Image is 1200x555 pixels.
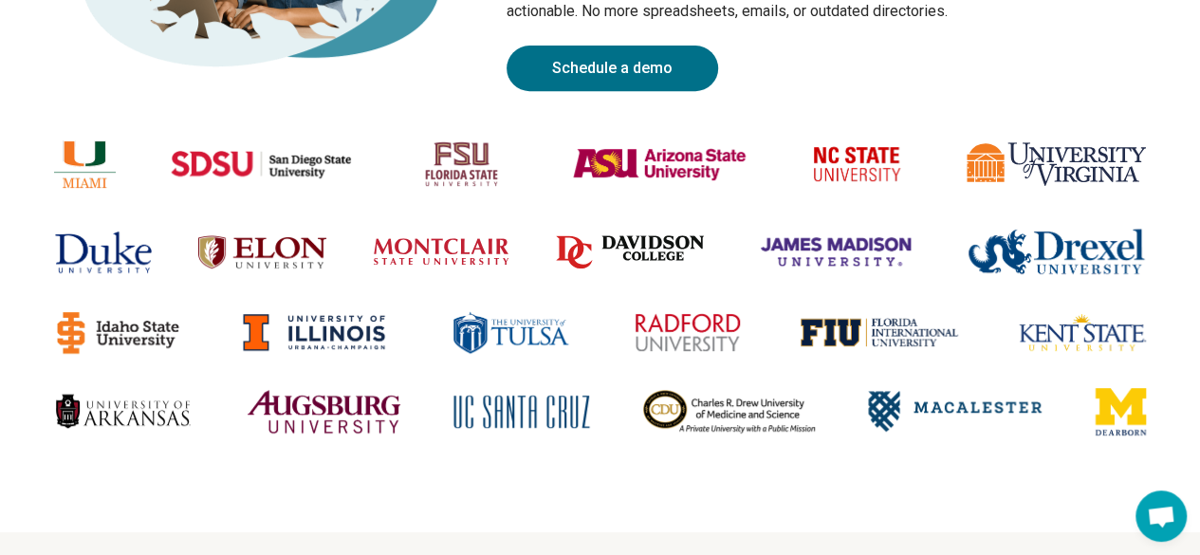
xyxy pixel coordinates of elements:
img: University of California at Santa Cruz [453,395,590,429]
img: Idaho State University [54,308,182,356]
img: Montclair State University [374,238,508,265]
img: Macalester College [868,391,1042,432]
img: Elon University [198,235,326,269]
img: Radford University [636,313,740,352]
img: Davidson College [556,235,704,268]
img: University of Virginia [967,142,1146,186]
img: Kent State University [1019,313,1146,351]
img: Augsburg University [248,390,400,434]
img: North Carolina State University [802,138,912,191]
img: San Diego State University [171,143,351,186]
img: Drexel University [967,228,1146,275]
img: Florida International University [801,318,958,346]
img: University of Michigan-Dearborn [1095,388,1146,435]
a: Schedule a demo [507,46,718,91]
img: Arizona State University [572,147,747,180]
img: Duke University [54,231,152,273]
img: James Madison University [751,228,920,276]
img: Charles R. Drew University of Medicine and Science [643,390,815,434]
img: Florida State University [406,131,517,197]
img: University of Illinois at Urbana-Champaign [243,313,385,352]
img: University of Miami [54,140,116,188]
img: The University of Tulsa [446,306,574,359]
img: University of Arkansas [54,394,194,430]
a: Open chat [1135,490,1187,542]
